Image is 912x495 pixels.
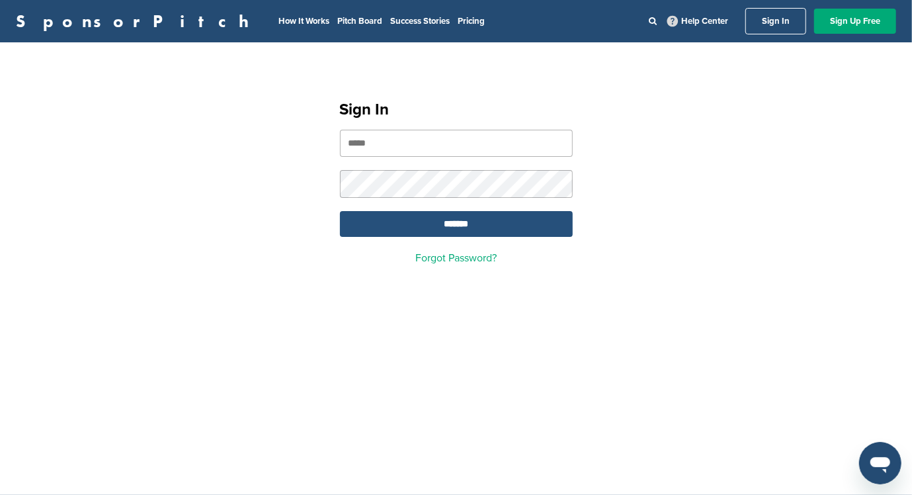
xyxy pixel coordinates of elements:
a: Pricing [458,16,485,26]
iframe: Button to launch messaging window [859,442,901,484]
a: Success Stories [390,16,450,26]
h1: Sign In [340,98,573,122]
a: Forgot Password? [415,251,497,265]
a: SponsorPitch [16,13,257,30]
a: Sign Up Free [814,9,896,34]
a: Pitch Board [337,16,382,26]
a: Sign In [745,8,806,34]
a: Help Center [665,13,731,29]
a: How It Works [278,16,329,26]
